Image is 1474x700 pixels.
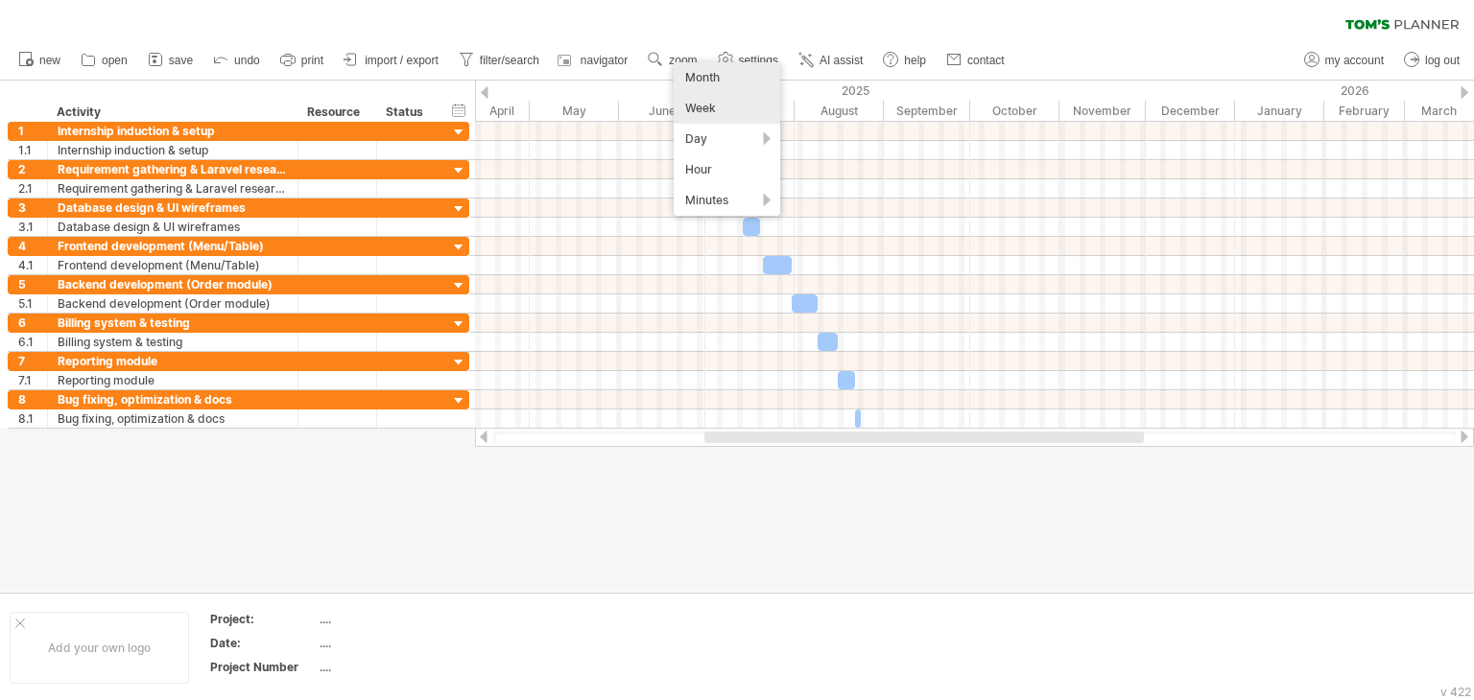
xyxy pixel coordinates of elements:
span: navigator [581,54,628,67]
div: 5.1 [18,294,47,313]
div: Add your own logo [10,612,189,684]
span: import / export [365,54,439,67]
span: print [301,54,323,67]
div: Activity [57,103,287,122]
div: Status [386,103,428,122]
div: .... [320,635,481,651]
a: navigator [555,48,633,73]
a: open [76,48,133,73]
span: open [102,54,128,67]
a: help [878,48,932,73]
div: Billing system & testing [58,333,288,351]
div: April 2025 [443,101,530,121]
div: v 422 [1440,685,1471,699]
div: Backend development (Order module) [58,275,288,293]
div: Billing system & testing [58,314,288,332]
div: May 2025 [530,101,619,121]
span: log out [1425,54,1460,67]
span: contact [967,54,1005,67]
div: 6.1 [18,333,47,351]
div: June 2025 [619,101,705,121]
a: AI assist [794,48,868,73]
a: my account [1299,48,1390,73]
div: 7 [18,352,47,370]
div: Bug fixing, optimization & docs [58,409,288,428]
div: 1 [18,122,47,140]
div: Requirement gathering & Laravel research [58,160,288,178]
div: 4 [18,237,47,255]
div: 2.1 [18,179,47,198]
a: undo [208,48,266,73]
div: 2 [18,160,47,178]
div: September 2025 [884,101,970,121]
div: Minutes [674,185,780,216]
div: Internship induction & setup [58,122,288,140]
div: 4.1 [18,256,47,274]
div: .... [320,611,481,627]
span: zoom [669,54,697,67]
a: log out [1399,48,1465,73]
div: 1.1 [18,141,47,159]
a: save [143,48,199,73]
div: Reporting module [58,371,288,389]
span: AI assist [820,54,863,67]
a: settings [713,48,784,73]
span: undo [234,54,260,67]
span: filter/search [480,54,539,67]
div: Bug fixing, optimization & docs [58,390,288,408]
div: January 2026 [1235,101,1324,121]
div: Month [674,62,780,93]
div: August 2025 [795,101,884,121]
a: filter/search [454,48,545,73]
div: October 2025 [970,101,1059,121]
a: new [13,48,66,73]
span: new [39,54,60,67]
div: December 2025 [1146,101,1235,121]
div: 5 [18,275,47,293]
div: Database design & UI wireframes [58,218,288,236]
a: import / export [339,48,444,73]
div: 3 [18,198,47,217]
div: 8 [18,390,47,408]
a: contact [941,48,1010,73]
span: save [169,54,193,67]
div: Project Number [210,659,316,675]
div: Reporting module [58,352,288,370]
div: 7.1 [18,371,47,389]
div: 6 [18,314,47,332]
div: 3.1 [18,218,47,236]
div: Frontend development (Menu/Table) [58,237,288,255]
div: Resource [307,103,366,122]
span: help [904,54,926,67]
div: Day [674,124,780,154]
div: Project: [210,611,316,627]
div: Date: [210,635,316,651]
span: my account [1325,54,1384,67]
div: Requirement gathering & Laravel research [58,179,288,198]
span: settings [739,54,778,67]
div: 8.1 [18,409,47,428]
a: print [275,48,329,73]
div: Frontend development (Menu/Table) [58,256,288,274]
div: February 2026 [1324,101,1405,121]
div: Backend development (Order module) [58,294,288,313]
div: Database design & UI wireframes [58,198,288,217]
div: Internship induction & setup [58,141,288,159]
div: Hour [674,154,780,185]
a: zoom [643,48,702,73]
div: Week [674,93,780,124]
div: November 2025 [1059,101,1146,121]
div: .... [320,659,481,675]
